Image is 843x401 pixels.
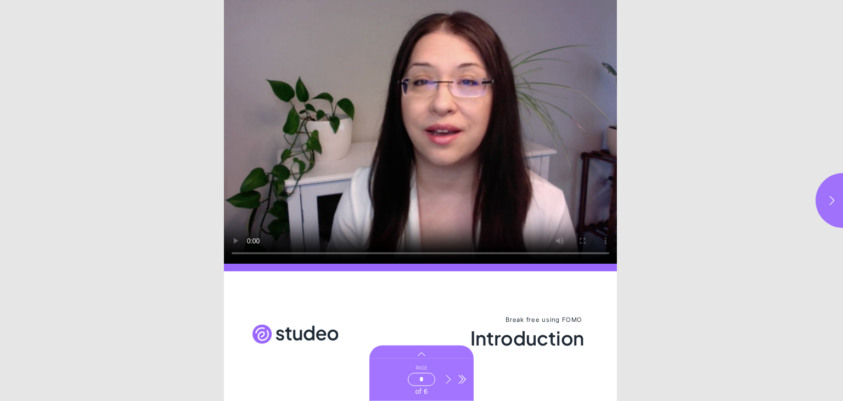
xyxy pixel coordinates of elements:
[415,388,428,396] span: of 6
[455,364,468,396] button: Go to last page
[416,364,428,371] span: Page
[408,373,435,386] input: Page 1 of 6
[252,316,338,352] img: brokerage logo
[470,326,584,350] span: Introduction
[442,364,455,396] button: Go to next page
[505,315,582,323] span: Break free using FOMO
